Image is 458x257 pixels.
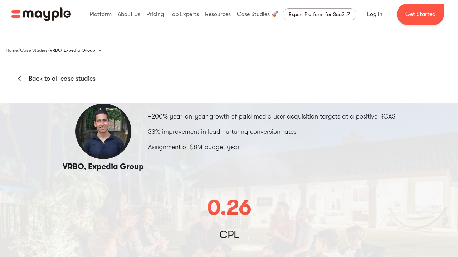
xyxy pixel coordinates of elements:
[48,47,50,54] div: /
[50,47,95,54] div: VRBO, Expedia Group
[18,47,20,54] div: /
[11,7,71,21] img: Mayple logo
[29,74,96,83] a: Back to all case studies
[397,4,444,25] a: Get Started
[6,46,18,55] a: Home
[359,6,391,23] a: Log In
[289,10,345,19] div: Expert Platform for SaaS
[20,46,48,55] a: Case Studies
[283,8,356,20] a: Expert Platform for SaaS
